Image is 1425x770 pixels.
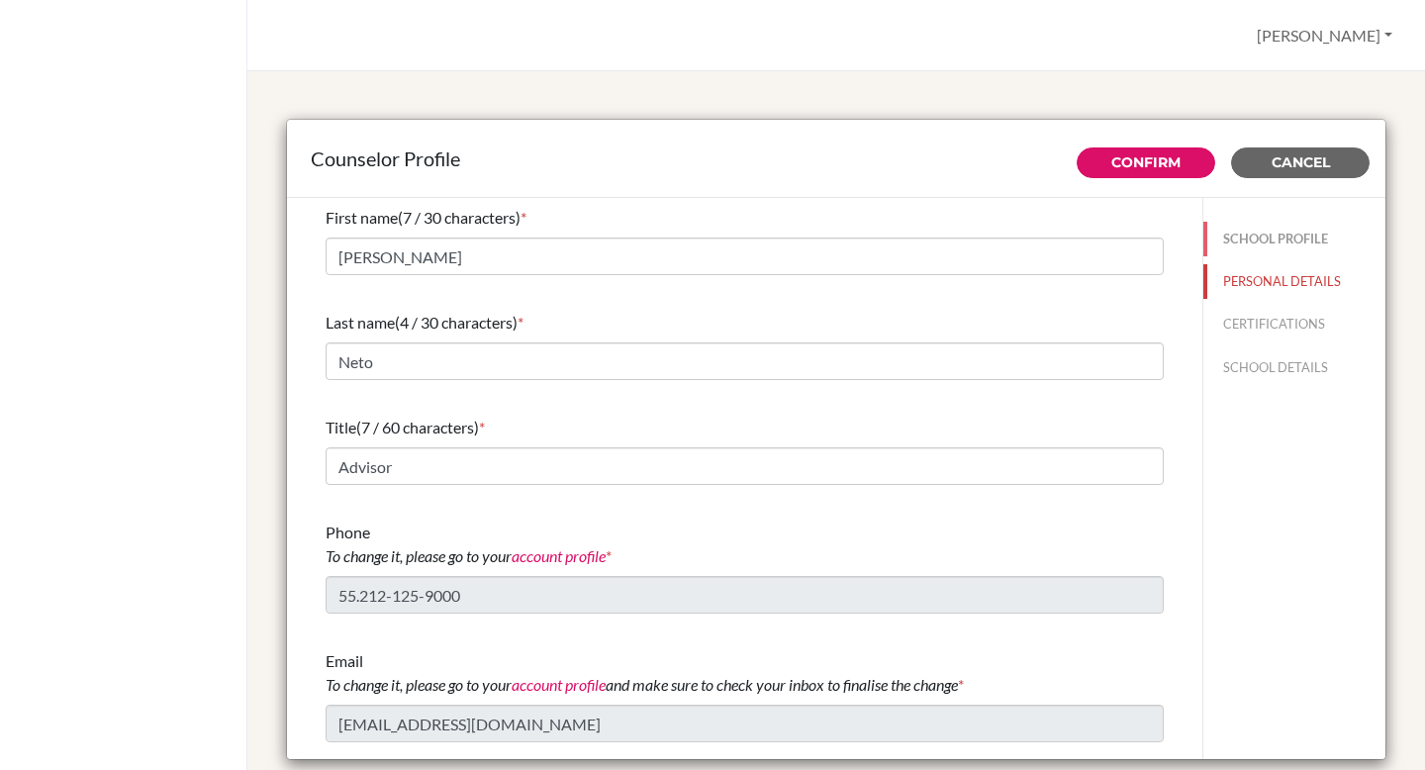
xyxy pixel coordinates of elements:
span: First name [326,208,398,227]
span: (4 / 30 characters) [395,313,518,332]
span: Last name [326,313,395,332]
a: account profile [512,546,606,565]
i: To change it, please go to your and make sure to check your inbox to finalise the change [326,675,958,694]
button: SCHOOL DETAILS [1203,350,1385,385]
div: Counselor Profile [311,144,1362,173]
button: PERSONAL DETAILS [1203,264,1385,299]
i: To change it, please go to your [326,546,606,565]
a: account profile [512,675,606,694]
span: (7 / 30 characters) [398,208,521,227]
span: Phone [326,523,606,565]
button: [PERSON_NAME] [1248,17,1401,54]
button: CERTIFICATIONS [1203,307,1385,341]
button: SCHOOL PROFILE [1203,222,1385,256]
span: Email [326,651,958,694]
span: (7 / 60 characters) [356,418,479,436]
span: Title [326,418,356,436]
